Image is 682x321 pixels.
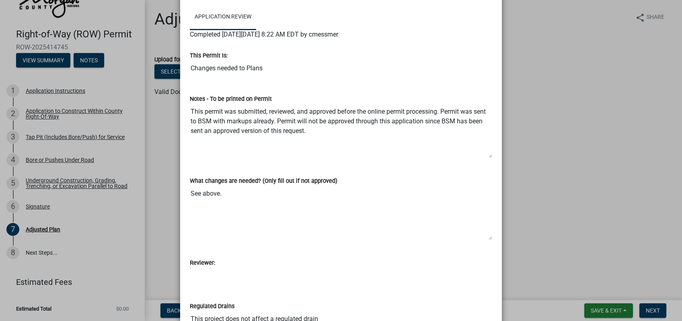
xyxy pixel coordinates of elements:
label: This Permit Is: [190,53,228,59]
textarea: This permit was submitted, reviewed, and approved before the online permit processing. Permit was... [190,104,492,158]
span: Completed [DATE][DATE] 8:22 AM EDT by cmessmer [190,31,338,38]
label: Notes - To be printed on Permit [190,96,272,102]
a: Application Review [190,4,256,30]
textarea: See above. [190,186,492,240]
label: What changes are needed? (Only fill out if not approved) [190,178,337,184]
label: Regulated Drains [190,304,234,309]
label: Reviewer: [190,260,215,266]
